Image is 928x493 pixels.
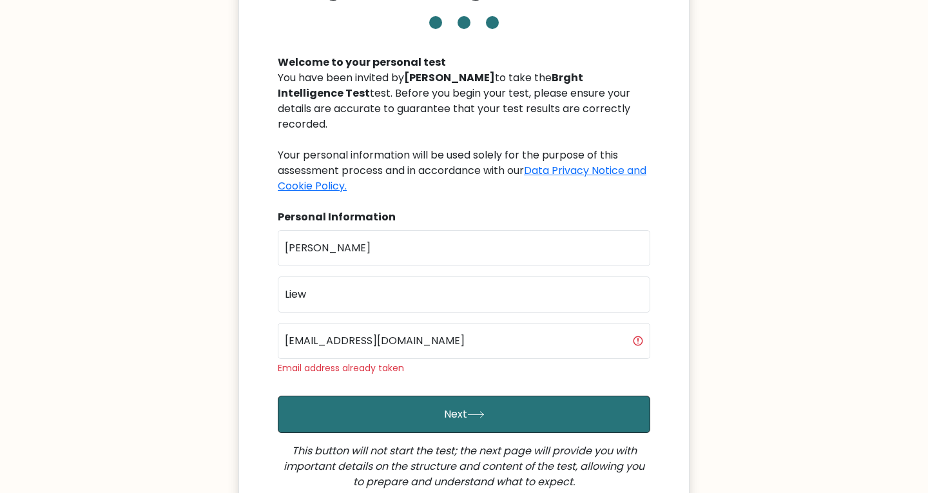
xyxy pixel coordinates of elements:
input: Email [278,323,650,359]
div: Welcome to your personal test [278,55,650,70]
b: [PERSON_NAME] [404,70,495,85]
div: Email address already taken [278,362,650,375]
div: Personal Information [278,209,650,225]
input: Last name [278,276,650,313]
a: Data Privacy Notice and Cookie Policy. [278,163,646,193]
button: Next [278,396,650,433]
input: First name [278,230,650,266]
b: Brght Intelligence Test [278,70,583,101]
div: You have been invited by to take the test. Before you begin your test, please ensure your details... [278,70,650,194]
i: This button will not start the test; the next page will provide you with important details on the... [284,443,644,489]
